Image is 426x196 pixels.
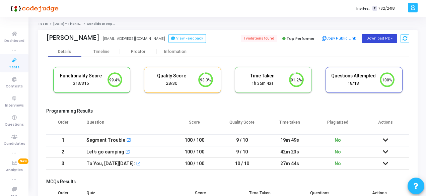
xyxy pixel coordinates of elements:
[170,146,218,158] td: 100 / 100
[125,150,130,155] mat-icon: open_in_new
[59,80,103,87] div: 313/315
[266,134,314,146] td: 19m 49s
[46,134,80,146] td: 1
[80,116,170,134] th: Question
[38,22,418,26] nav: breadcrumb
[46,179,409,185] h5: MCQs Results
[6,84,23,89] span: Contests
[356,6,370,11] label: Invites:
[218,146,266,158] td: 9 / 10
[87,22,118,26] span: Candidate Report
[240,80,285,87] div: 1h 35m 43s
[86,135,125,146] div: Segment Trouble
[320,34,358,44] button: Copy Public Link
[4,141,25,147] span: Candidates
[218,158,266,170] td: 10 / 10
[18,158,28,164] span: New
[170,116,218,134] th: Score
[38,22,48,26] a: Tests
[8,2,59,15] img: logo
[86,158,135,169] div: To You, [DATE][DATE]:
[335,149,341,154] span: No
[157,49,194,54] div: Information
[46,108,409,114] h5: Programming Results
[331,73,376,79] h5: Questions Attempted
[168,34,206,43] button: View Feedback
[266,116,314,134] th: Time taken
[170,134,218,146] td: 100 / 100
[149,73,194,79] h5: Quality Score
[378,6,395,11] span: 732/2418
[86,146,124,157] div: Let's go camping
[266,158,314,170] td: 27m 44s
[149,80,194,87] div: 28/30
[103,36,165,42] div: [EMAIL_ADDRESS][DOMAIN_NAME]
[218,134,266,146] td: 9 / 10
[46,116,80,134] th: Order
[372,6,377,11] span: T
[331,80,376,87] div: 18/18
[335,137,341,143] span: No
[361,116,409,134] th: Actions
[46,34,99,42] div: [PERSON_NAME]
[59,73,103,79] h5: Functionality Score
[266,146,314,158] td: 42m 23s
[136,162,141,167] mat-icon: open_in_new
[170,158,218,170] td: 100 / 100
[9,65,19,70] span: Tests
[58,49,71,54] div: Details
[53,22,118,26] a: [DATE] - Titan Engineering Intern 2026
[218,116,266,134] th: Quality Score
[120,49,157,54] div: Proctor
[314,116,362,134] th: Plagiarized
[46,158,80,170] td: 3
[5,122,24,128] span: Questions
[240,73,285,79] h5: Time Taken
[335,161,341,166] span: No
[46,146,80,158] td: 2
[362,34,397,43] button: Download PDF
[5,103,24,109] span: Interviews
[6,168,23,173] span: Analytics
[287,36,314,41] span: Top Performer
[93,49,110,54] div: Timeline
[126,138,131,143] mat-icon: open_in_new
[4,38,24,44] span: Dashboard
[241,35,277,42] span: 1 violations found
